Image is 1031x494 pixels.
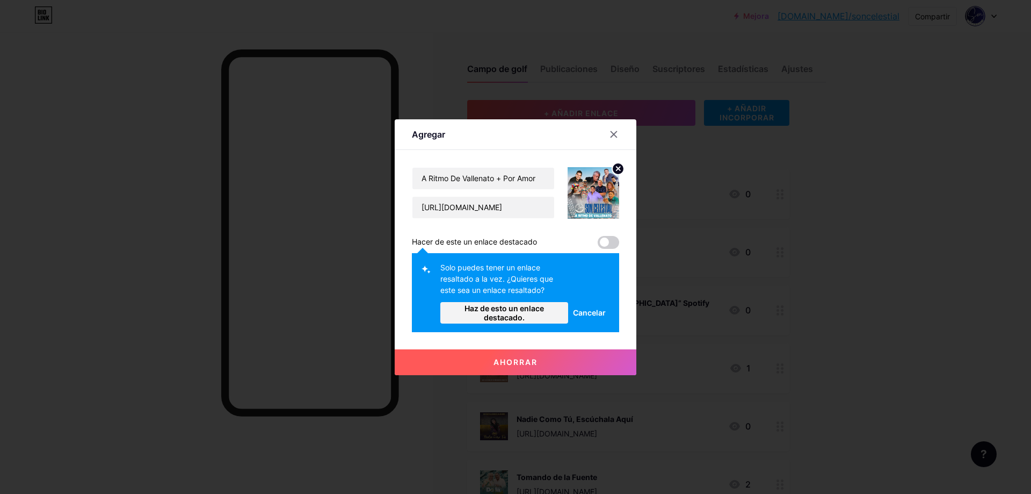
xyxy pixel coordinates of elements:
font: Solo puedes tener un enlace resaltado a la vez. ¿Quieres que este sea un enlace resaltado? [440,263,553,295]
button: Cancelar [568,302,611,324]
button: Haz de esto un enlace destacado. [440,302,568,324]
font: Ahorrar [493,357,538,367]
font: Haz de esto un enlace destacado. [464,304,544,322]
font: Agregar [412,129,445,140]
img: miniatura del enlace [568,167,619,219]
button: Ahorrar [395,349,636,375]
input: Título [412,168,554,189]
font: Cancelar [573,308,606,317]
font: Hacer de este un enlace destacado [412,237,537,246]
input: URL [412,197,554,218]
